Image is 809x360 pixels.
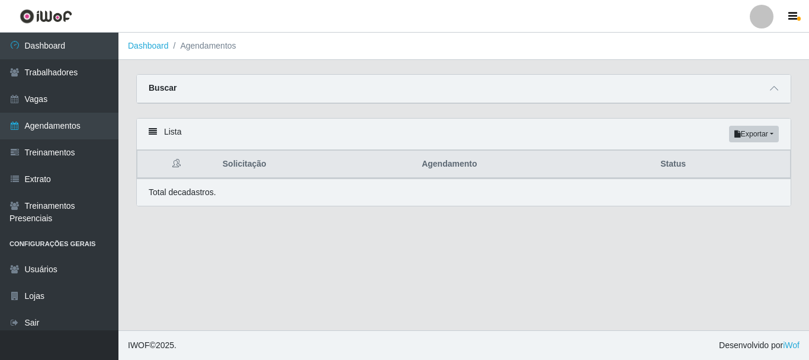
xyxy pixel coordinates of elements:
[653,151,790,179] th: Status
[137,119,791,150] div: Lista
[719,339,800,352] span: Desenvolvido por
[216,151,415,179] th: Solicitação
[20,9,72,24] img: CoreUI Logo
[149,186,216,199] p: Total de cadastros.
[149,83,176,93] strong: Buscar
[128,340,150,350] span: IWOF
[729,126,779,142] button: Exportar
[128,41,169,50] a: Dashboard
[783,340,800,350] a: iWof
[415,151,653,179] th: Agendamento
[128,339,176,352] span: © 2025 .
[118,33,809,60] nav: breadcrumb
[169,40,236,52] li: Agendamentos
